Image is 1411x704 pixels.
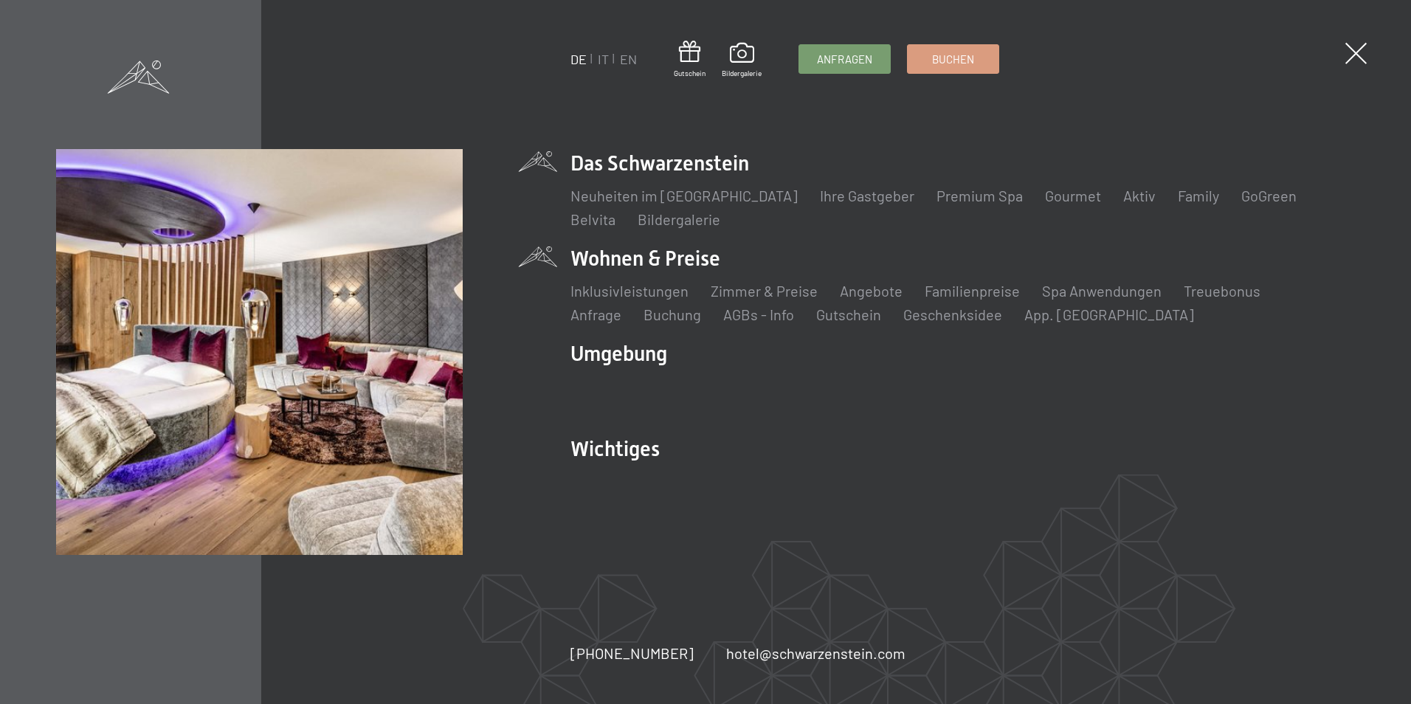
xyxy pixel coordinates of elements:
a: Aktiv [1123,187,1156,204]
a: Gourmet [1045,187,1101,204]
a: Angebote [840,282,903,300]
a: Belvita [570,210,615,228]
a: Anfrage [570,306,621,323]
a: Zimmer & Preise [711,282,818,300]
a: GoGreen [1241,187,1297,204]
a: EN [620,51,637,67]
a: Geschenksidee [903,306,1002,323]
a: Buchen [908,45,998,73]
a: Anfragen [799,45,890,73]
a: Bildergalerie [638,210,720,228]
a: Premium Spa [936,187,1023,204]
a: Family [1178,187,1219,204]
a: Treuebonus [1184,282,1260,300]
a: Ihre Gastgeber [820,187,914,204]
a: [PHONE_NUMBER] [570,643,694,663]
span: Anfragen [817,52,872,67]
a: Gutschein [816,306,881,323]
a: App. [GEOGRAPHIC_DATA] [1024,306,1194,323]
a: IT [598,51,609,67]
a: Neuheiten im [GEOGRAPHIC_DATA] [570,187,798,204]
a: Buchung [644,306,701,323]
a: Spa Anwendungen [1042,282,1162,300]
a: AGBs - Info [723,306,794,323]
span: Buchen [932,52,974,67]
a: Inklusivleistungen [570,282,689,300]
span: [PHONE_NUMBER] [570,644,694,662]
span: Bildergalerie [722,68,762,78]
a: Familienpreise [925,282,1020,300]
a: DE [570,51,587,67]
span: Gutschein [674,68,705,78]
a: hotel@schwarzenstein.com [726,643,905,663]
a: Bildergalerie [722,43,762,78]
a: Gutschein [674,41,705,78]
